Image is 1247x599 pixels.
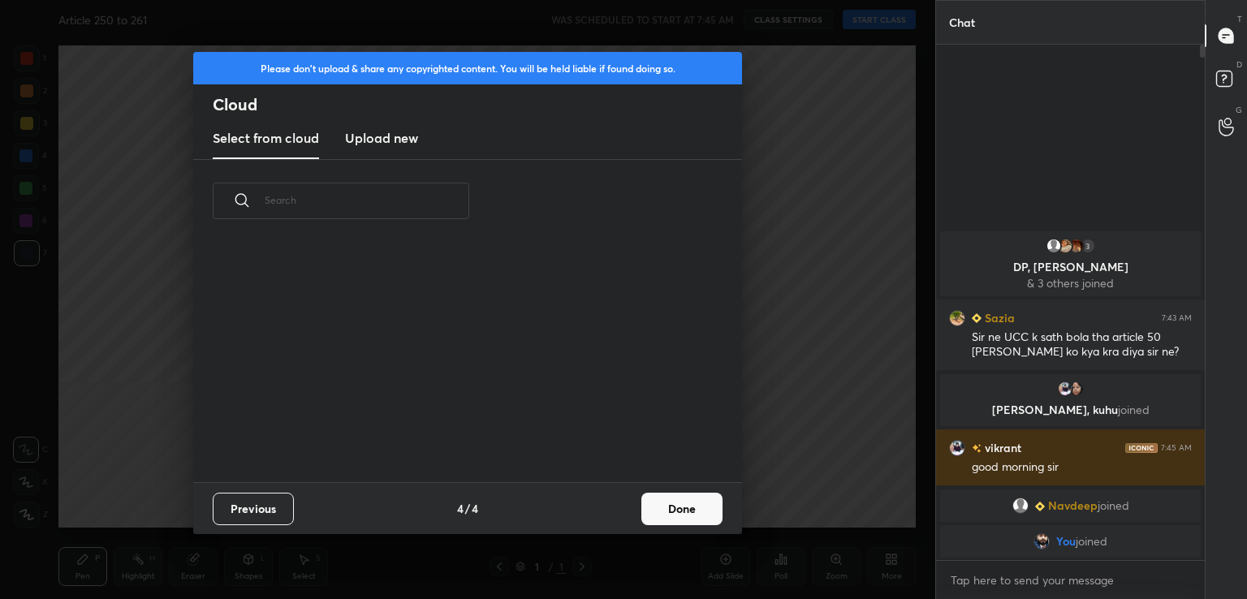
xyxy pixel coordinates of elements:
[972,444,982,453] img: no-rating-badge.077c3623.svg
[457,500,464,517] h4: 4
[1068,238,1085,254] img: 6cf530c94e4b4644b62ff17613dd437c.png
[950,277,1191,290] p: & 3 others joined
[949,310,965,326] img: 0552e582f4b047f3bd2983d4816a9290.jpg
[1125,443,1158,453] img: iconic-dark.1390631f.png
[936,228,1205,561] div: grid
[213,128,319,148] h3: Select from cloud
[1035,502,1045,511] img: Learner_Badge_beginner_1_8b307cf2a0.svg
[982,309,1015,326] h6: Sazia
[1076,535,1107,548] span: joined
[1237,13,1242,25] p: T
[1098,499,1129,512] span: joined
[1118,402,1150,417] span: joined
[1046,238,1062,254] img: default.png
[982,439,1021,456] h6: vikrant
[1057,381,1073,397] img: 6f024d0b520a42ae9cc1babab3a4949a.jpg
[1162,313,1192,323] div: 7:43 AM
[1068,381,1085,397] img: 508ea7dea493476aadc57345d5cd8bfd.jpg
[1080,238,1096,254] div: 3
[1057,238,1073,254] img: 9c49796db0424d3e93502d3a13e5df49.jpg
[213,94,742,115] h2: Cloud
[949,440,965,456] img: 6f024d0b520a42ae9cc1babab3a4949a.jpg
[972,330,1192,360] div: Sir ne UCC k sath bola tha article 50 [PERSON_NAME] ko kya kra diya sir ne?
[1056,535,1076,548] span: You
[972,313,982,323] img: Learner_Badge_beginner_1_8b307cf2a0.svg
[472,500,478,517] h4: 4
[950,403,1191,416] p: [PERSON_NAME], kuhu
[465,500,470,517] h4: /
[641,493,723,525] button: Done
[1236,104,1242,116] p: G
[345,128,418,148] h3: Upload new
[265,166,469,235] input: Search
[1012,498,1029,514] img: default.png
[1236,58,1242,71] p: D
[936,1,988,44] p: Chat
[213,493,294,525] button: Previous
[950,261,1191,274] p: DP, [PERSON_NAME]
[972,459,1192,476] div: good morning sir
[1033,533,1050,549] img: 0ee430d530ea4eab96c2489b3c8ae121.jpg
[193,52,742,84] div: Please don't upload & share any copyrighted content. You will be held liable if found doing so.
[1048,499,1098,512] span: Navdeep
[1161,443,1192,453] div: 7:45 AM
